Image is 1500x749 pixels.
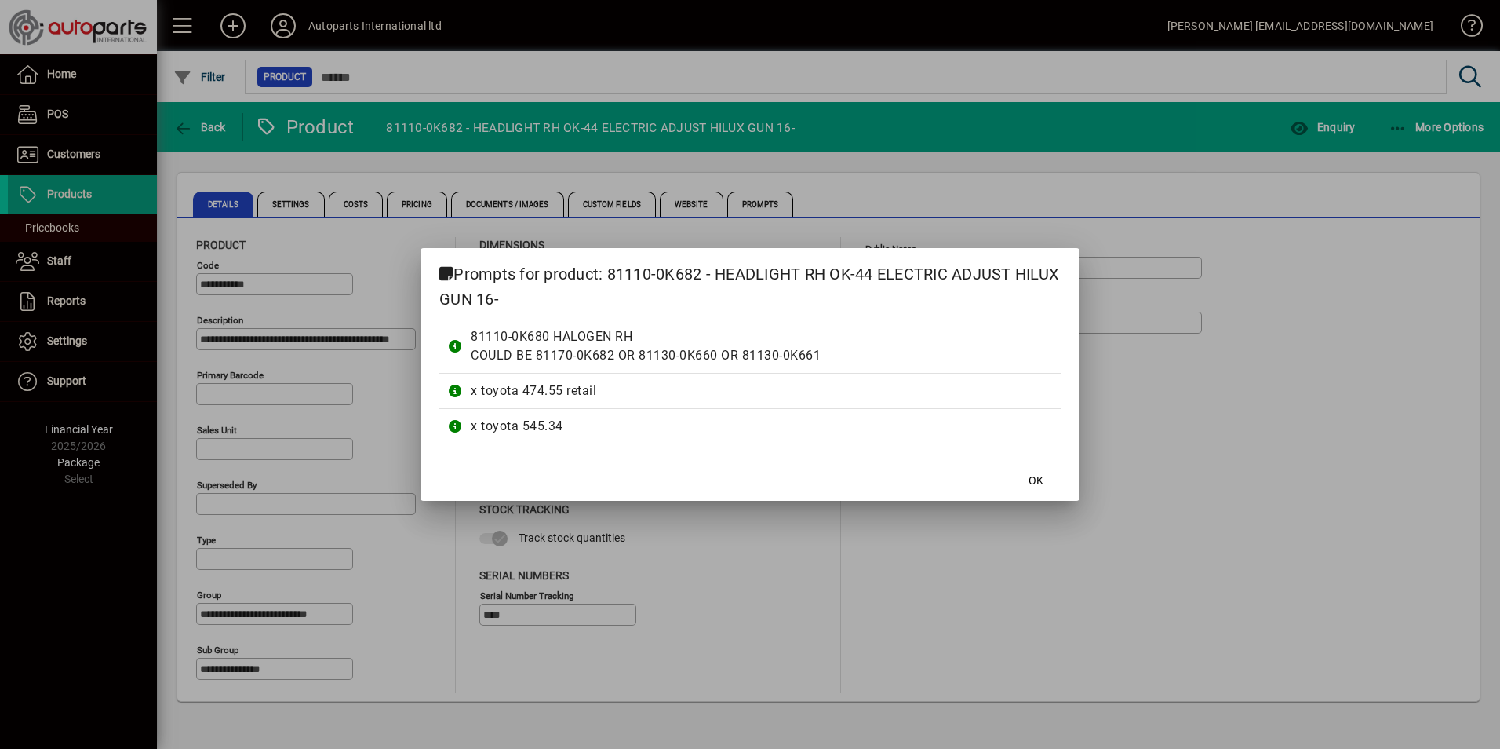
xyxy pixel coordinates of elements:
h2: Prompts for product: 81110-0K682 - HEADLIGHT RH OK-44 ELECTRIC ADJUST HILUX GUN 16- [421,248,1079,319]
div: 81110-0K680 HALOGEN RH COULD BE 81170-0K682 OR 81130-0K660 OR 81130-0K661 [471,327,1061,365]
button: OK [1010,466,1061,495]
span: OK [1029,473,1043,489]
div: x toyota 474.55 retail [471,382,1061,400]
div: x toyota 545.34 [471,417,1061,436]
